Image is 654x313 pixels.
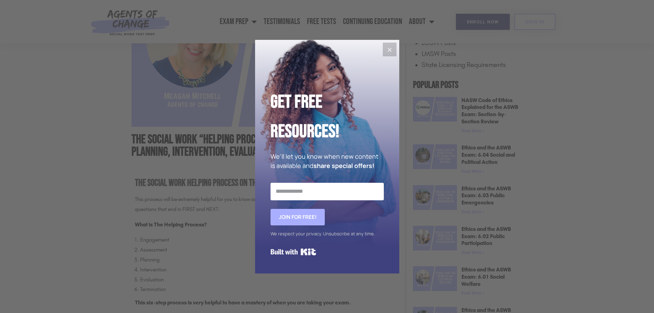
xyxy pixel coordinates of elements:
[271,152,384,170] p: We'll let you know when new content is available and
[271,183,384,200] input: Email Address
[383,43,397,56] button: Close
[271,229,384,239] div: We respect your privacy. Unsubscribe at any time.
[271,209,325,225] button: Join for FREE!
[271,246,316,258] a: Built with Kit
[313,161,374,170] strong: share special offers!
[271,87,384,147] h2: Get Free Resources!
